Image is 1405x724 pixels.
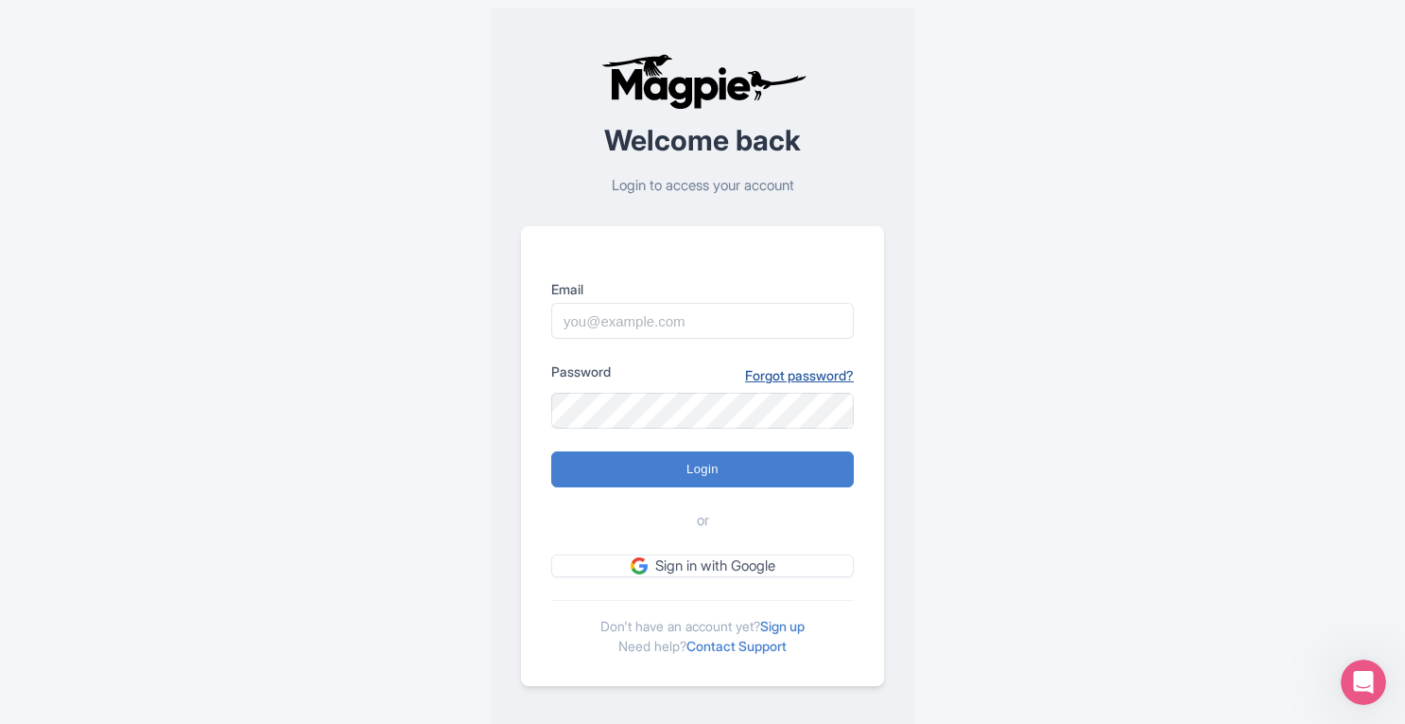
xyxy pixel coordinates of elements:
[631,557,648,574] img: google.svg
[686,638,787,654] a: Contact Support
[551,555,854,578] a: Sign in with Google
[551,451,854,487] input: Login
[521,175,884,197] p: Login to access your account
[1341,660,1386,705] iframe: Intercom live chat
[597,53,809,110] img: logo-ab69f6fb50320c5b225c76a69d11143b.png
[551,600,854,656] div: Don't have an account yet? Need help?
[521,125,884,156] h2: Welcome back
[697,510,709,532] span: or
[551,362,611,381] label: Password
[745,365,854,385] a: Forgot password?
[760,618,805,634] a: Sign up
[551,303,854,339] input: you@example.com
[551,279,854,299] label: Email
